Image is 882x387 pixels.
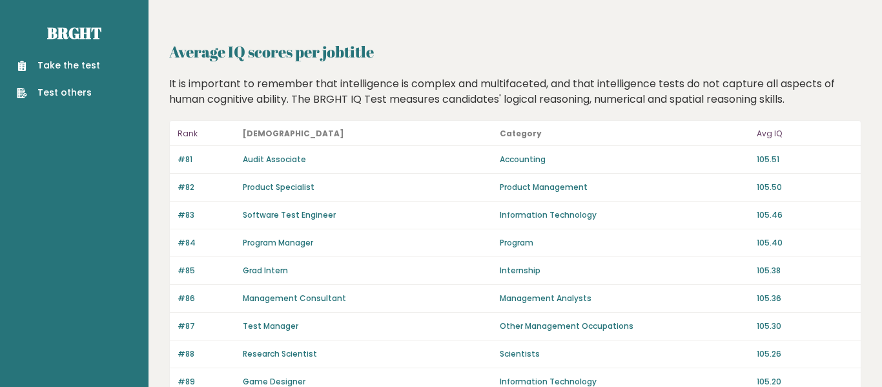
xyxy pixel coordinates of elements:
[47,23,101,43] a: Brght
[757,209,853,221] p: 105.46
[243,376,305,387] a: Game Designer
[500,293,749,304] p: Management Analysts
[243,320,298,331] a: Test Manager
[178,209,235,221] p: #83
[500,182,749,193] p: Product Management
[500,154,749,165] p: Accounting
[178,182,235,193] p: #82
[500,209,749,221] p: Information Technology
[178,126,235,141] p: Rank
[243,154,306,165] a: Audit Associate
[243,348,317,359] a: Research Scientist
[243,128,344,139] b: [DEMOGRAPHIC_DATA]
[169,40,861,63] h2: Average IQ scores per jobtitle
[757,293,853,304] p: 105.36
[757,182,853,193] p: 105.50
[178,154,235,165] p: #81
[757,154,853,165] p: 105.51
[757,126,853,141] p: Avg IQ
[178,237,235,249] p: #84
[500,348,749,360] p: Scientists
[178,265,235,277] p: #85
[500,320,749,332] p: Other Management Occupations
[243,265,288,276] a: Grad Intern
[243,209,336,220] a: Software Test Engineer
[757,320,853,332] p: 105.30
[500,128,542,139] b: Category
[17,86,100,99] a: Test others
[757,265,853,277] p: 105.38
[178,293,235,304] p: #86
[500,237,749,249] p: Program
[757,237,853,249] p: 105.40
[500,265,749,277] p: Internship
[243,237,313,248] a: Program Manager
[757,348,853,360] p: 105.26
[178,320,235,332] p: #87
[243,293,346,304] a: Management Consultant
[243,182,314,193] a: Product Specialist
[178,348,235,360] p: #88
[17,59,100,72] a: Take the test
[165,76,867,107] div: It is important to remember that intelligence is complex and multifaceted, and that intelligence ...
